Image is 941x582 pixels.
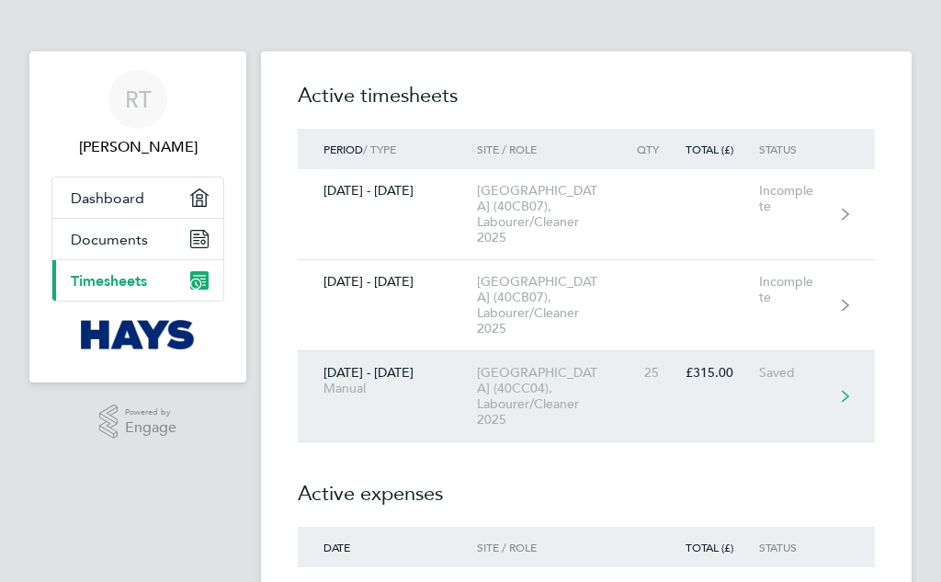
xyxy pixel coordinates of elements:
span: RT [125,87,152,111]
a: Timesheets [52,260,223,301]
a: Powered byEngage [99,405,177,439]
div: Total (£) [685,541,760,553]
div: Incomplete [759,274,840,305]
a: Go to home page [51,320,224,349]
div: Qty [627,143,685,155]
a: RT[PERSON_NAME] [51,70,224,158]
div: Total (£) [685,143,760,155]
div: Status [759,143,840,155]
div: [GEOGRAPHIC_DATA] (40CB07), Labourer/Cleaner 2025 [477,274,627,337]
a: [DATE] - [DATE]Manual[GEOGRAPHIC_DATA] (40CC04), Labourer/Cleaner 202525£315.00Saved [298,351,875,442]
span: Timesheets [71,272,147,290]
span: Robert Taylor [51,136,224,158]
div: / Type [298,143,477,155]
a: [DATE] - [DATE][GEOGRAPHIC_DATA] (40CB07), Labourer/Cleaner 2025Incomplete [298,169,875,260]
span: Engage [125,420,176,436]
div: [GEOGRAPHIC_DATA] (40CC04), Labourer/Cleaner 2025 [477,365,627,428]
span: Dashboard [71,189,144,207]
h2: Active timesheets [298,81,875,129]
a: [DATE] - [DATE][GEOGRAPHIC_DATA] (40CB07), Labourer/Cleaner 2025Incomplete [298,260,875,351]
div: £315.00 [685,365,760,381]
div: [DATE] - [DATE] [298,183,477,199]
div: [GEOGRAPHIC_DATA] (40CB07), Labourer/Cleaner 2025 [477,183,627,245]
a: Documents [52,219,223,259]
span: Period [323,142,363,156]
h2: Active expenses [298,442,875,527]
div: [DATE] - [DATE] [298,365,477,396]
div: 25 [627,365,685,381]
div: Date [298,541,477,553]
div: [DATE] - [DATE] [298,274,477,290]
div: Site / Role [477,541,627,553]
div: Saved [759,365,840,381]
div: Manual [323,381,451,396]
span: Documents [71,231,148,248]
div: Status [759,541,840,553]
div: Site / Role [477,143,627,155]
nav: Main navigation [29,51,246,382]
span: Powered by [125,405,176,420]
img: hays-logo-retina.png [81,320,196,349]
div: Incomplete [759,183,840,214]
a: Dashboard [52,177,223,218]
